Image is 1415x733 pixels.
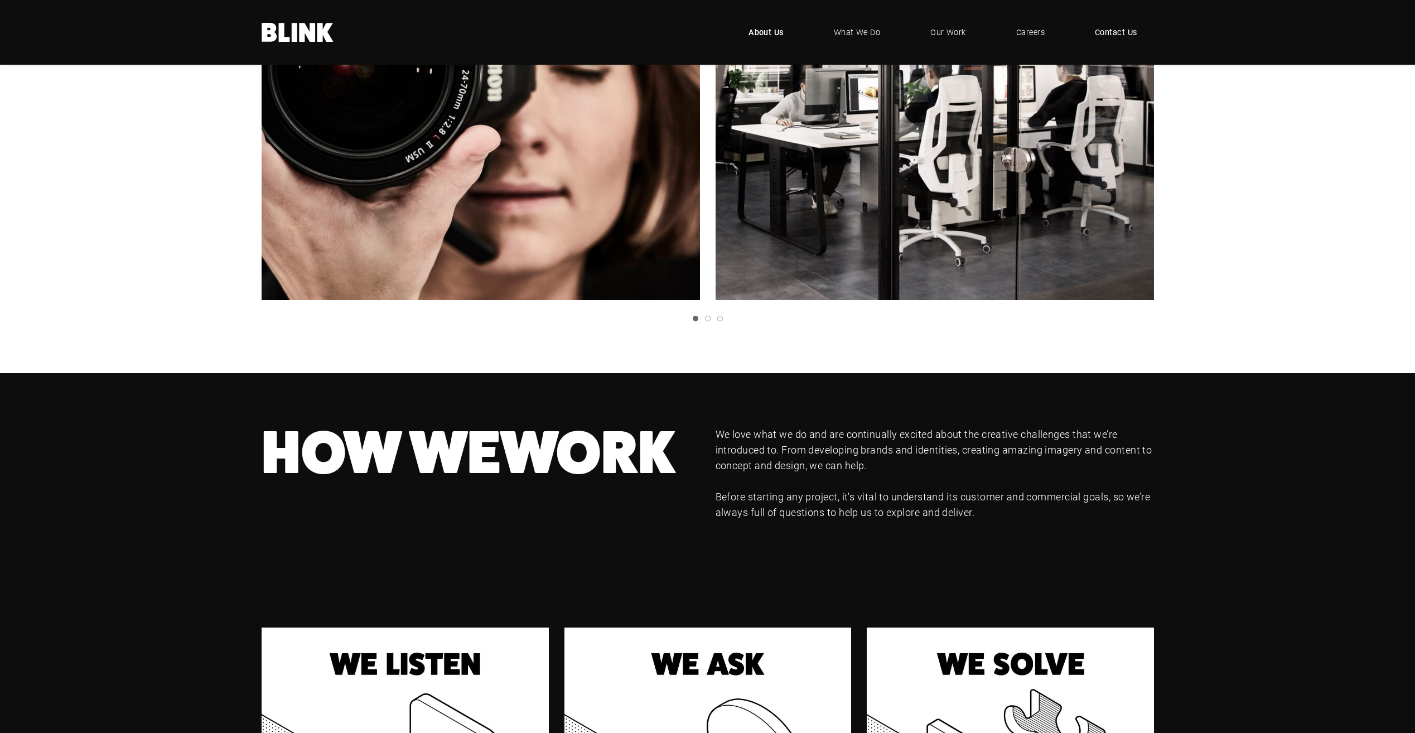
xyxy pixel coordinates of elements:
[716,489,1154,520] p: Before starting any project, it's vital to understand its customer and commercial goals, so we’re...
[705,316,711,321] a: Slide 2
[817,16,897,49] a: What We Do
[914,16,983,49] a: Our Work
[262,427,700,479] h1: Work
[999,16,1061,49] a: Careers
[1095,26,1137,38] span: Contact Us
[716,427,1154,474] p: We love what we do and are continually excited about the creative challenges that we’re introduce...
[262,418,500,487] nobr: How We
[262,23,334,42] a: Home
[1016,26,1045,38] span: Careers
[748,26,784,38] span: About Us
[717,316,723,321] a: Slide 3
[693,316,698,321] a: Slide 1
[834,26,881,38] span: What We Do
[930,26,966,38] span: Our Work
[1078,16,1154,49] a: Contact Us
[732,16,800,49] a: About Us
